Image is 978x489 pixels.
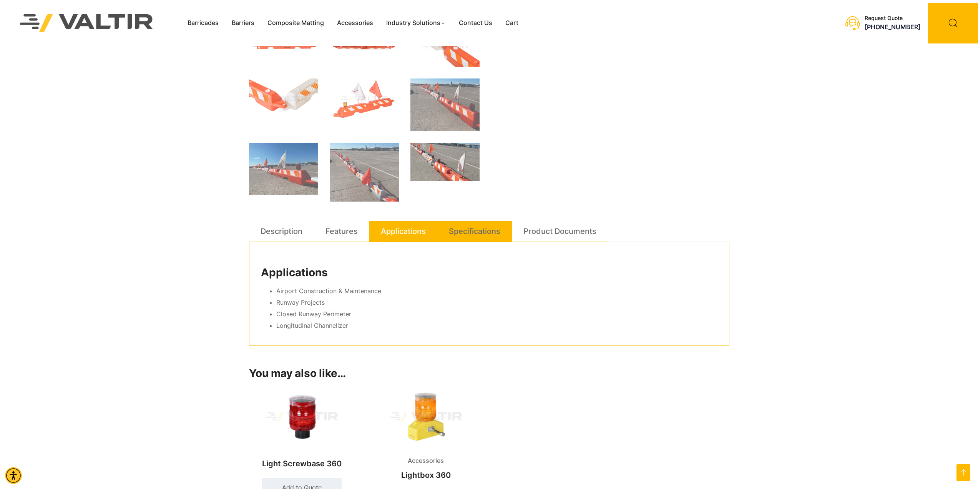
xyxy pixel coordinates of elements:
[225,17,261,29] a: Barriers
[276,309,717,320] li: Closed Runway Perimeter
[276,320,717,332] li: Longitudinal Channelizer
[449,221,500,242] a: Specifications
[261,266,717,279] h2: Applications
[330,78,399,120] img: An orange traffic barrier with a flashing light and two flags, one red and one white, for road sa...
[381,221,426,242] a: Applications
[956,464,970,481] a: Open this option
[249,367,729,380] h2: You may also like…
[410,78,480,131] img: A row of safety barriers with red and white stripes and flags, placed on an airport tarmac.
[325,221,358,242] a: Features
[373,385,479,483] a: AccessoriesLightbox 360
[373,385,479,449] img: Accessories
[410,143,480,182] img: A row of traffic barriers with orange and white stripes, red lights, and flags on an airport tarmac.
[249,455,355,472] h2: Light Screwbase 360
[261,17,330,29] a: Composite Matting
[330,25,399,67] img: An orange traffic barrier with white reflective stripes, designed for road safety and visibility.
[330,143,399,202] img: A row of traffic barriers with red flags and lights on an airport runway, with planes and termina...
[499,17,525,29] a: Cart
[249,385,355,449] img: Light Screwbase 360
[249,143,318,195] img: A row of red and white safety barriers with flags and lights on an airport tarmac under a clear b...
[261,221,302,242] a: Description
[276,297,717,309] li: Runway Projects
[523,221,596,242] a: Product Documents
[249,385,355,472] a: Light Screwbase 360
[249,25,318,67] img: An orange traffic barrier with reflective white stripes, labeled "Aerocade," designed for safety ...
[452,17,499,29] a: Contact Us
[865,23,920,31] a: call (888) 496-3625
[5,467,22,484] div: Accessibility Menu
[276,285,717,297] li: Airport Construction & Maintenance
[181,17,225,29] a: Barricades
[410,25,480,67] img: Two interlocking traffic barriers, one white with orange stripes and one orange with white stripe...
[402,455,450,467] span: Accessories
[380,17,452,29] a: Industry Solutions
[330,17,380,29] a: Accessories
[249,78,318,120] img: Two traffic barriers, one orange and one white, connected at an angle, featuring reflective strip...
[865,15,920,22] div: Request Quote
[373,467,479,484] h2: Lightbox 360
